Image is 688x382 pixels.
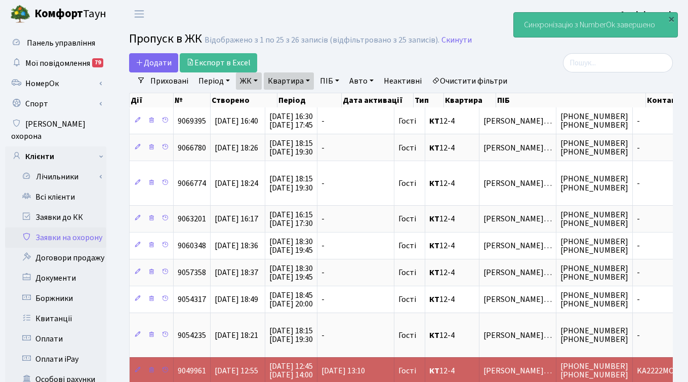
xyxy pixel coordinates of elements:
span: [DATE] 18:21 [215,330,258,341]
a: Скинути [441,35,472,45]
a: Приховані [146,72,192,90]
a: Договори продажу [5,248,106,268]
div: × [666,14,676,24]
span: - [637,142,640,154]
span: [PERSON_NAME]… [483,144,552,152]
div: Відображено з 1 по 25 з 26 записів (відфільтровано з 25 записів). [205,35,439,45]
span: [DATE] 18:24 [215,178,258,189]
span: 12-4 [429,367,475,375]
span: Гості [398,367,416,375]
a: Заявки до КК [5,207,106,227]
span: [PHONE_NUMBER] [PHONE_NUMBER] [560,174,628,194]
span: 9057358 [178,267,206,278]
a: Документи [5,268,106,288]
span: [DATE] 18:15 [DATE] 19:30 [269,325,313,345]
span: [DATE] 16:40 [215,116,258,127]
th: Дата активації [342,93,414,107]
th: ПІБ [496,93,646,107]
span: [PERSON_NAME]… [483,269,552,277]
a: Квартира [264,72,314,90]
a: Мої повідомлення79 [5,53,106,73]
a: Заявки на охорону [5,227,106,248]
b: КТ [429,365,439,376]
span: [PERSON_NAME]… [483,295,552,303]
a: Оплати iPay [5,349,106,369]
th: № [174,93,211,107]
button: Переключити навігацію [127,6,152,22]
span: [DATE] 18:30 [DATE] 19:45 [269,236,313,256]
b: Комфорт [34,6,83,22]
a: Додати [129,53,178,72]
b: КТ [429,178,439,189]
a: Панель управління [5,33,106,53]
span: Панель управління [27,37,95,49]
span: Гості [398,117,416,125]
a: [PERSON_NAME] охорона [5,114,106,146]
span: 12-4 [429,215,475,223]
span: - [321,213,325,224]
span: - [637,213,640,224]
span: [DATE] 18:49 [215,294,258,305]
b: КТ [429,294,439,305]
a: НомерОк [5,73,106,94]
span: Гості [398,295,416,303]
span: 9066780 [178,142,206,154]
span: Гості [398,179,416,187]
a: Квитанції [5,309,106,329]
span: 9054317 [178,294,206,305]
span: 9063201 [178,213,206,224]
span: 9066774 [178,178,206,189]
b: КТ [429,240,439,251]
span: [DATE] 13:10 [321,365,365,376]
span: [DATE] 16:15 [DATE] 17:30 [269,209,313,229]
a: Адміністрація [620,8,676,20]
b: КТ [429,330,439,341]
span: [PHONE_NUMBER] [PHONE_NUMBER] [560,263,628,283]
th: Квартира [444,93,496,107]
span: [DATE] 16:30 [DATE] 17:45 [269,111,313,131]
span: Пропуск в ЖК [129,30,202,48]
span: [PERSON_NAME]… [483,179,552,187]
th: Створено [211,93,277,107]
span: - [321,142,325,154]
a: Очистити фільтри [428,72,511,90]
a: Авто [345,72,378,90]
span: [DATE] 12:55 [215,365,258,376]
span: - [637,294,640,305]
th: Тип [414,93,444,107]
b: Адміністрація [620,9,676,20]
span: - [321,178,325,189]
span: [PERSON_NAME]… [483,117,552,125]
span: 12-4 [429,117,475,125]
div: Cинхронізацію з NumberOk завершено [514,13,677,37]
span: - [321,116,325,127]
span: [PHONE_NUMBER] [PHONE_NUMBER] [560,138,628,158]
span: [PERSON_NAME]… [483,367,552,375]
span: [PERSON_NAME]… [483,242,552,250]
span: Мої повідомлення [25,58,90,69]
span: 9060348 [178,240,206,251]
span: 12-4 [429,331,475,339]
span: Гості [398,215,416,223]
span: [PHONE_NUMBER] [PHONE_NUMBER] [560,209,628,229]
span: Гості [398,331,416,339]
input: Пошук... [563,53,673,72]
span: - [637,267,640,278]
th: Дії [130,93,174,107]
b: КТ [429,213,439,224]
a: ПІБ [316,72,343,90]
img: logo.png [10,4,30,24]
span: - [321,267,325,278]
span: - [321,330,325,341]
b: КТ [429,116,439,127]
a: Оплати [5,329,106,349]
span: 9049961 [178,365,206,376]
a: Боржники [5,288,106,309]
span: [DATE] 16:17 [215,213,258,224]
b: КТ [429,142,439,154]
span: [DATE] 18:37 [215,267,258,278]
span: [DATE] 12:45 [DATE] 14:00 [269,361,313,380]
b: КТ [429,267,439,278]
th: Період [277,93,342,107]
span: - [637,330,640,341]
